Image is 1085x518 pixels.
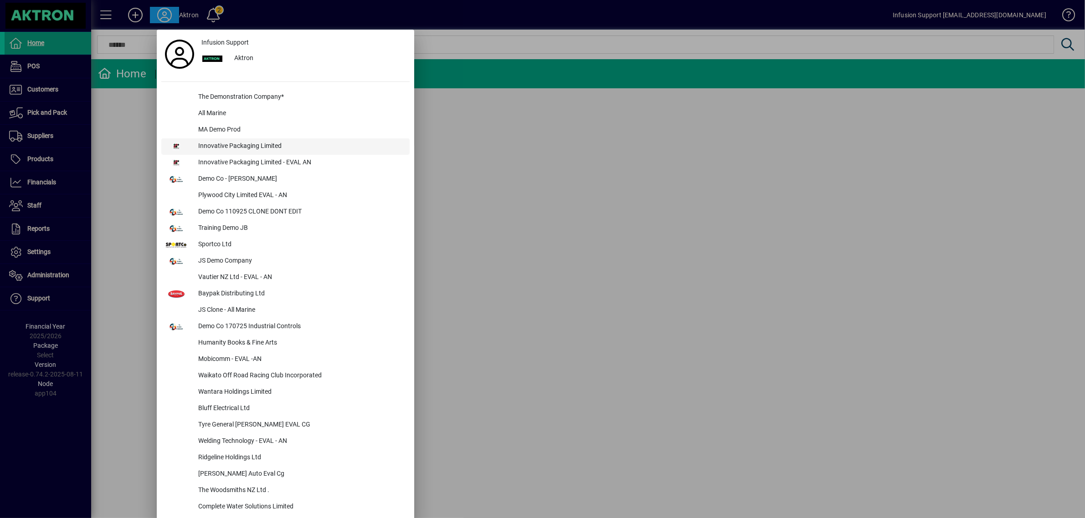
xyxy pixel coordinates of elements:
button: Baypak Distributing Ltd [161,286,410,302]
div: Vautier NZ Ltd - EVAL - AN [191,269,410,286]
a: Infusion Support [198,34,410,51]
div: Baypak Distributing Ltd [191,286,410,302]
div: Wantara Holdings Limited [191,384,410,401]
div: Sportco Ltd [191,237,410,253]
div: Demo Co - [PERSON_NAME] [191,171,410,188]
div: Innovative Packaging Limited [191,138,410,155]
button: JS Demo Company [161,253,410,269]
div: Ridgeline Holdings Ltd [191,450,410,466]
div: Humanity Books & Fine Arts [191,335,410,351]
div: The Woodsmiths NZ Ltd . [191,482,410,499]
button: Complete Water Solutions Limited [161,499,410,515]
button: Demo Co 110925 CLONE DONT EDIT [161,204,410,220]
button: Mobicomm - EVAL -AN [161,351,410,368]
div: Demo Co 170725 Industrial Controls [191,319,410,335]
button: Innovative Packaging Limited [161,138,410,155]
div: Mobicomm - EVAL -AN [191,351,410,368]
div: JS Demo Company [191,253,410,269]
div: JS Clone - All Marine [191,302,410,319]
button: The Demonstration Company* [161,89,410,106]
button: JS Clone - All Marine [161,302,410,319]
button: Vautier NZ Ltd - EVAL - AN [161,269,410,286]
button: The Woodsmiths NZ Ltd . [161,482,410,499]
span: Infusion Support [201,38,249,47]
button: Aktron [198,51,410,67]
button: Innovative Packaging Limited - EVAL AN [161,155,410,171]
button: Tyre General [PERSON_NAME] EVAL CG [161,417,410,433]
div: Demo Co 110925 CLONE DONT EDIT [191,204,410,220]
button: Training Demo JB [161,220,410,237]
button: Welding Technology - EVAL - AN [161,433,410,450]
button: Humanity Books & Fine Arts [161,335,410,351]
div: Complete Water Solutions Limited [191,499,410,515]
button: [PERSON_NAME] Auto Eval Cg [161,466,410,482]
div: Innovative Packaging Limited - EVAL AN [191,155,410,171]
button: Ridgeline Holdings Ltd [161,450,410,466]
button: Waikato Off Road Racing Club Incorporated [161,368,410,384]
a: Profile [161,46,198,62]
button: Wantara Holdings Limited [161,384,410,401]
button: MA Demo Prod [161,122,410,138]
div: Waikato Off Road Racing Club Incorporated [191,368,410,384]
button: Demo Co - [PERSON_NAME] [161,171,410,188]
button: Plywood City Limited EVAL - AN [161,188,410,204]
div: Plywood City Limited EVAL - AN [191,188,410,204]
button: Bluff Electrical Ltd [161,401,410,417]
div: Welding Technology - EVAL - AN [191,433,410,450]
div: Training Demo JB [191,220,410,237]
div: Bluff Electrical Ltd [191,401,410,417]
div: MA Demo Prod [191,122,410,138]
div: The Demonstration Company* [191,89,410,106]
div: All Marine [191,106,410,122]
div: Tyre General [PERSON_NAME] EVAL CG [191,417,410,433]
div: Aktron [227,51,410,67]
button: Sportco Ltd [161,237,410,253]
div: [PERSON_NAME] Auto Eval Cg [191,466,410,482]
button: All Marine [161,106,410,122]
button: Demo Co 170725 Industrial Controls [161,319,410,335]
